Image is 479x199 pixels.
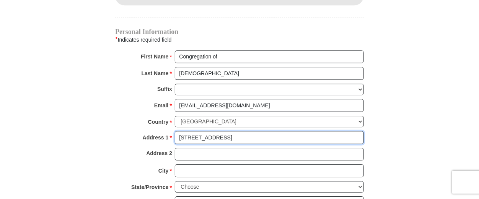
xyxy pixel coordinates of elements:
[142,68,169,79] strong: Last Name
[115,35,364,45] div: Indicates required field
[143,132,169,143] strong: Address 1
[154,100,168,111] strong: Email
[141,51,168,62] strong: First Name
[131,182,168,193] strong: State/Province
[115,29,364,35] h4: Personal Information
[157,84,172,94] strong: Suffix
[146,148,172,159] strong: Address 2
[158,165,168,176] strong: City
[148,116,169,127] strong: Country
